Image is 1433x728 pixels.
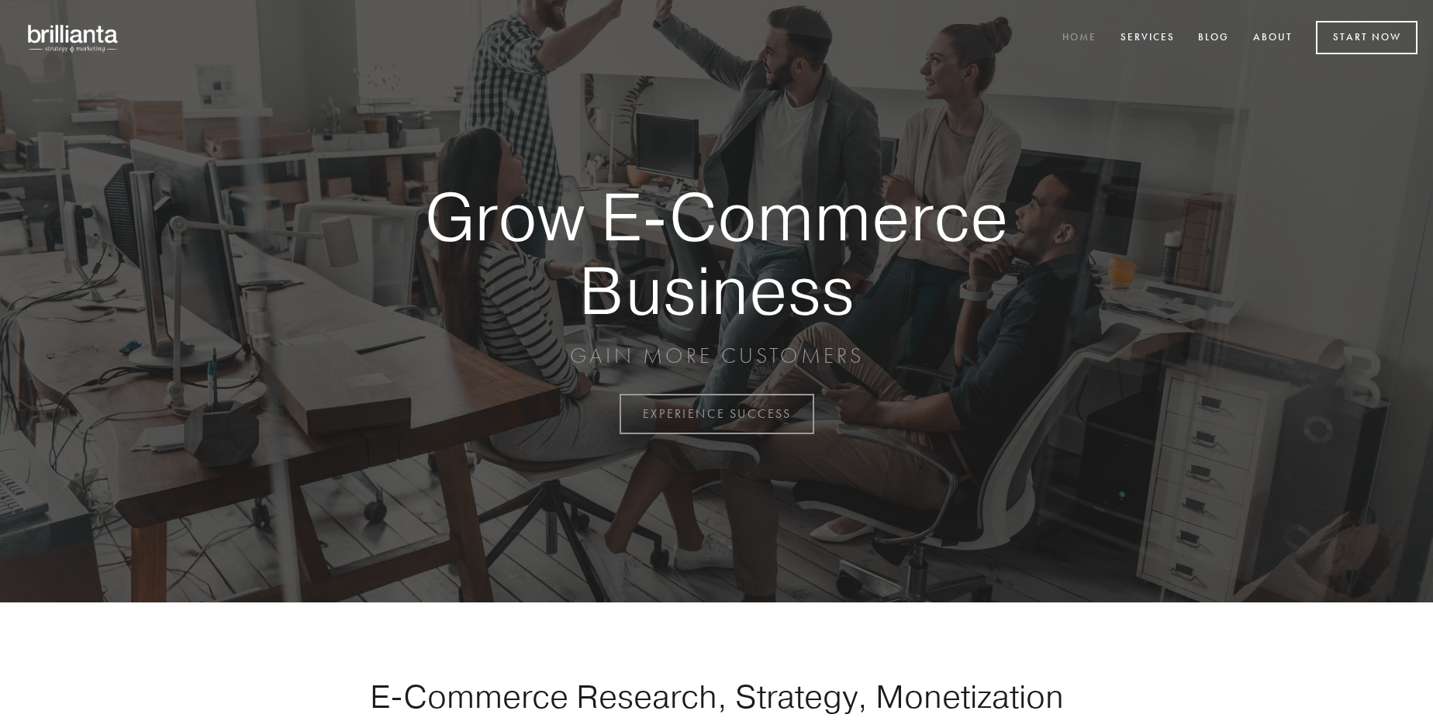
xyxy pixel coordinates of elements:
a: EXPERIENCE SUCCESS [620,394,814,434]
strong: Grow E-Commerce Business [371,180,1062,326]
img: brillianta - research, strategy, marketing [16,16,132,60]
a: Blog [1188,26,1239,51]
a: Services [1110,26,1185,51]
p: GAIN MORE CUSTOMERS [371,342,1062,370]
a: Start Now [1316,21,1417,54]
h1: E-Commerce Research, Strategy, Monetization [321,677,1112,716]
a: Home [1052,26,1107,51]
a: About [1243,26,1303,51]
